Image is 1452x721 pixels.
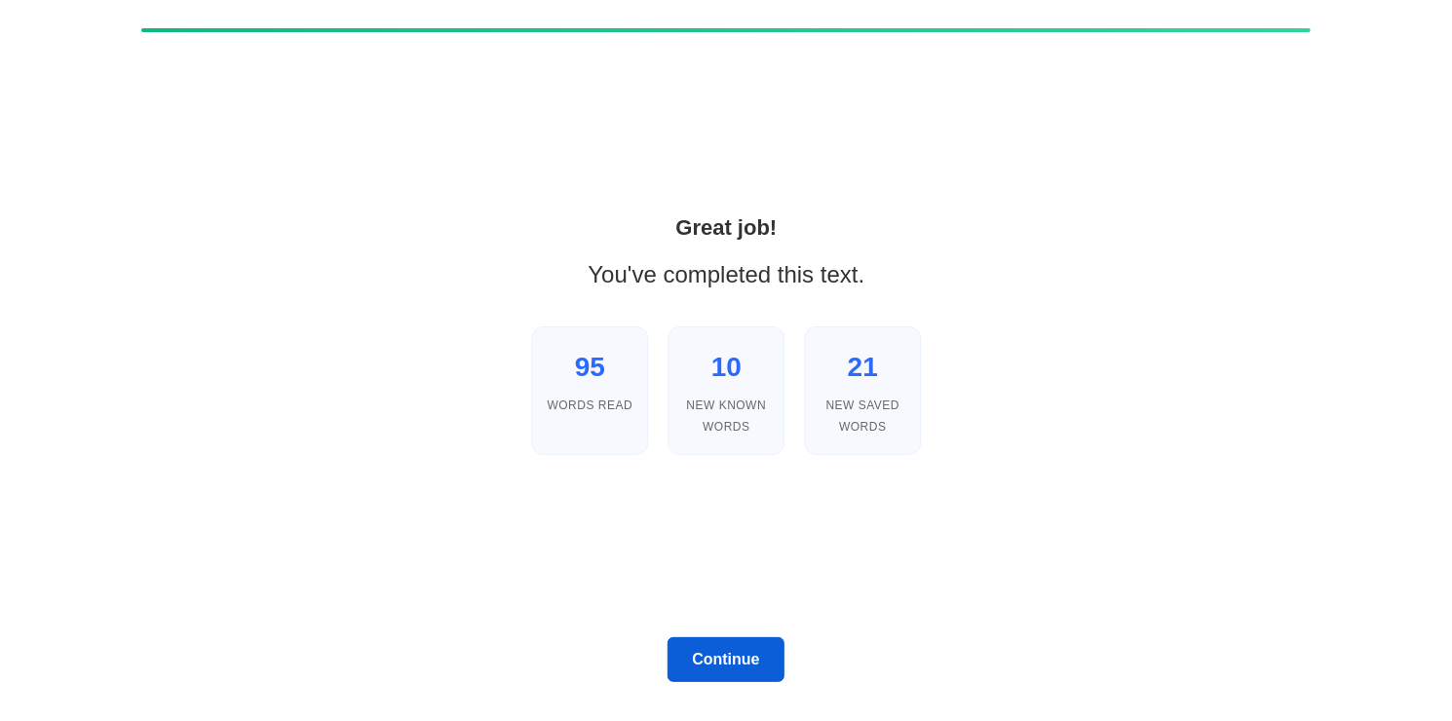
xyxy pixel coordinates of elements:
div: Great job! [588,209,864,247]
div: Reading progress [141,28,1311,32]
div: New Saved Words [813,396,912,437]
div: Words Read [540,396,639,417]
div: 10 [676,343,776,392]
div: 95 [540,343,639,392]
div: New Known Words [676,396,776,437]
div: 21 [813,343,912,392]
button: Continue [668,637,784,682]
div: You've completed this text. [588,253,864,295]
